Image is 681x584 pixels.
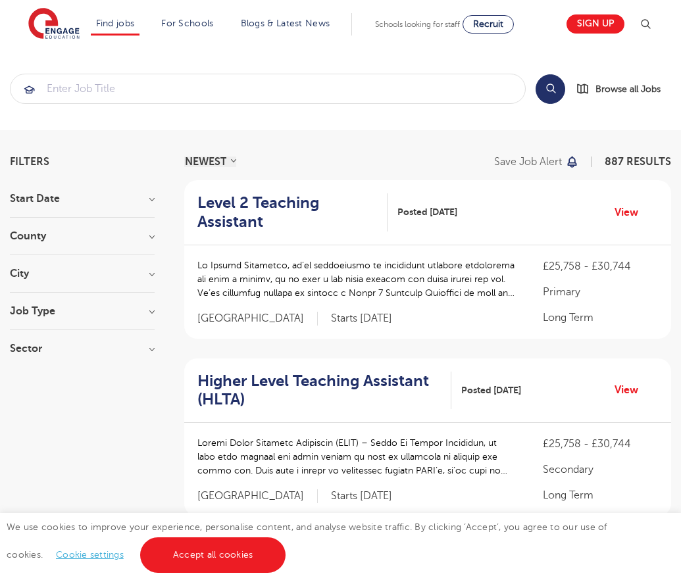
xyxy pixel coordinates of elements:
p: Loremi Dolor Sitametc Adipiscin (ELIT) – Seddo Ei Tempor Incididun, ut labo etdo magnaal eni admi... [197,436,517,477]
a: Sign up [567,14,624,34]
h3: County [10,231,155,241]
a: View [615,204,648,221]
span: Posted [DATE] [397,205,457,219]
p: Primary [543,284,658,300]
img: Engage Education [28,8,80,41]
span: Filters [10,157,49,167]
p: £25,758 - £30,744 [543,436,658,452]
span: Schools looking for staff [375,20,460,29]
span: Posted [DATE] [461,383,521,397]
span: We use cookies to improve your experience, personalise content, and analyse website traffic. By c... [7,522,607,560]
p: Lo Ipsumd Sitametco, ad’el seddoeiusmo te incididunt utlabore etdolorema ali enim a minimv, qu no... [197,258,517,300]
h2: Level 2 Teaching Assistant [197,193,377,231]
h3: Job Type [10,306,155,316]
button: Search [536,74,565,104]
h3: City [10,268,155,279]
span: [GEOGRAPHIC_DATA] [197,312,318,326]
a: For Schools [161,18,213,28]
a: Accept all cookies [140,537,286,573]
a: Level 2 Teaching Assistant [197,193,388,231]
a: Blogs & Latest News [241,18,330,28]
p: Secondary [543,462,658,477]
h2: Higher Level Teaching Assistant (HLTA) [197,372,441,410]
a: Browse all Jobs [576,82,671,97]
div: Submit [10,74,526,104]
span: Recruit [473,19,503,29]
span: Browse all Jobs [595,82,661,97]
span: 887 RESULTS [605,156,671,168]
p: Starts [DATE] [331,489,392,503]
a: View [615,381,648,399]
p: £25,758 - £30,744 [543,258,658,274]
p: Long Term [543,487,658,503]
a: Cookie settings [56,550,124,560]
input: Submit [11,74,525,103]
p: Save job alert [494,157,562,167]
p: Starts [DATE] [331,312,392,326]
p: Long Term [543,310,658,326]
span: [GEOGRAPHIC_DATA] [197,489,318,503]
a: Higher Level Teaching Assistant (HLTA) [197,372,451,410]
h3: Start Date [10,193,155,204]
button: Save job alert [494,157,579,167]
a: Find jobs [96,18,135,28]
h3: Sector [10,343,155,354]
a: Recruit [463,15,514,34]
